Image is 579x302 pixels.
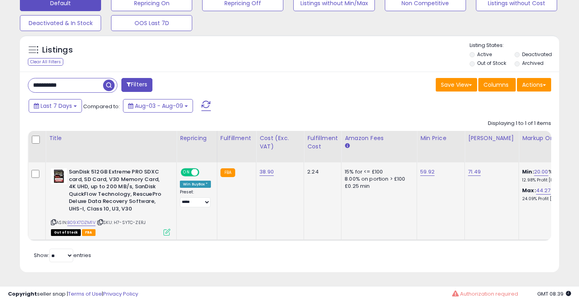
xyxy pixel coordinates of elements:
[97,219,146,226] span: | SKU: H7-SYTC-ZERJ
[41,102,72,110] span: Last 7 Days
[436,78,477,92] button: Save View
[420,168,435,176] a: 59.92
[103,290,138,298] a: Privacy Policy
[67,219,96,226] a: B09X7DZM1V
[468,134,515,142] div: [PERSON_NAME]
[34,251,91,259] span: Show: entries
[522,60,544,66] label: Archived
[522,168,534,175] b: Min:
[51,168,170,235] div: ASIN:
[29,99,82,113] button: Last 7 Days
[536,187,551,195] a: 44.27
[82,229,96,236] span: FBA
[181,169,191,176] span: ON
[198,169,211,176] span: OFF
[180,134,214,142] div: Repricing
[345,142,349,150] small: Amazon Fees.
[180,189,211,207] div: Preset:
[477,60,506,66] label: Out of Stock
[345,175,411,183] div: 8.00% on portion > £100
[460,290,518,298] span: Authorization required
[259,168,274,176] a: 38.90
[478,78,516,92] button: Columns
[51,168,67,184] img: 417DWuFMfaL._SL40_.jpg
[534,168,548,176] a: 20.00
[470,42,559,49] p: Listing States:
[49,134,173,142] div: Title
[69,168,166,214] b: SanDisk 512GB Extreme PRO SDXC card, SD Card, V30 Memory Card, 4K UHD, up to 200 MB/s, SanDisk Qu...
[259,134,300,151] div: Cost (Exc. VAT)
[477,51,492,58] label: Active
[20,15,101,31] button: Deactivated & In Stock
[488,120,551,127] div: Displaying 1 to 1 of 1 items
[68,290,102,298] a: Terms of Use
[28,58,63,66] div: Clear All Filters
[307,134,338,151] div: Fulfillment Cost
[42,45,73,56] h5: Listings
[180,181,211,188] div: Win BuyBox *
[83,103,120,110] span: Compared to:
[522,187,536,194] b: Max:
[517,78,551,92] button: Actions
[537,290,571,298] span: 2025-08-17 08:39 GMT
[220,168,235,177] small: FBA
[51,229,81,236] span: All listings that are currently out of stock and unavailable for purchase on Amazon
[121,78,152,92] button: Filters
[220,134,253,142] div: Fulfillment
[483,81,509,89] span: Columns
[420,134,461,142] div: Min Price
[135,102,183,110] span: Aug-03 - Aug-09
[111,15,192,31] button: OOS Last 7D
[522,51,552,58] label: Deactivated
[8,290,138,298] div: seller snap | |
[345,183,411,190] div: £0.25 min
[307,168,335,175] div: 2.24
[345,168,411,175] div: 15% for <= £100
[123,99,193,113] button: Aug-03 - Aug-09
[345,134,413,142] div: Amazon Fees
[8,290,37,298] strong: Copyright
[468,168,481,176] a: 71.49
